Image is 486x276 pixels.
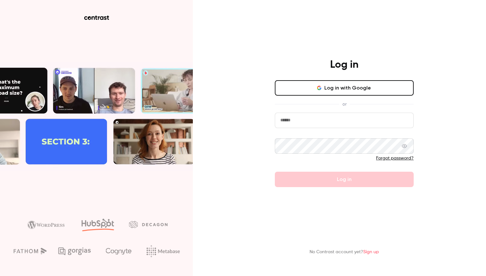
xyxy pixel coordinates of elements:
[330,58,358,71] h4: Log in
[376,156,414,160] a: Forgot password?
[363,250,379,254] a: Sign up
[339,101,350,108] span: or
[310,249,379,255] p: No Contrast account yet?
[129,221,167,228] img: decagon
[275,80,414,96] button: Log in with Google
